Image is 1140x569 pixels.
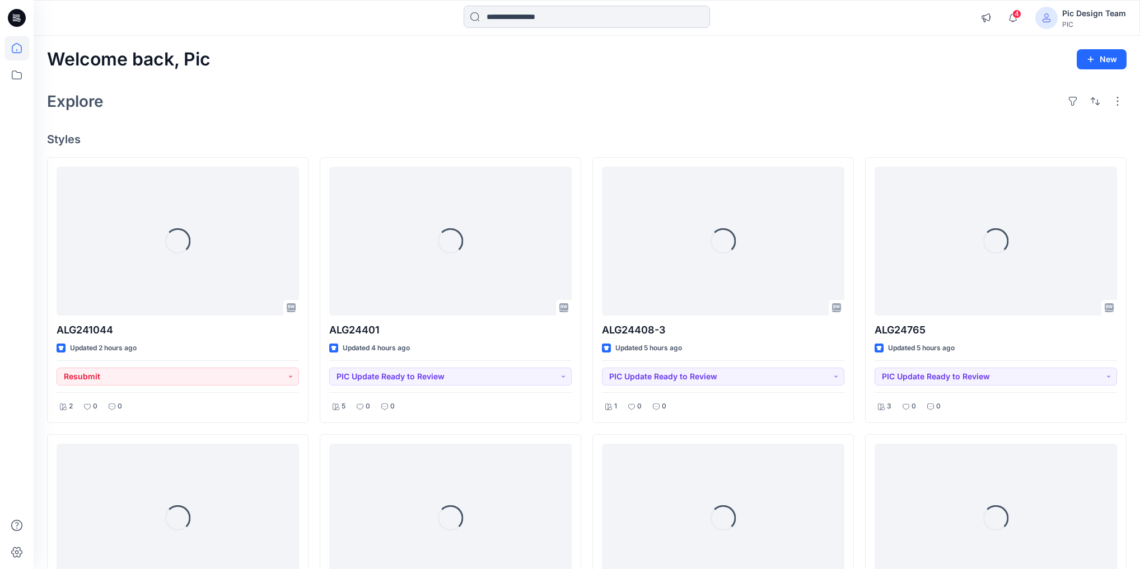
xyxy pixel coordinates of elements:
p: ALG24408-3 [602,322,844,338]
p: ALG24765 [875,322,1117,338]
div: Pic Design Team [1062,7,1126,20]
p: 0 [390,401,395,412]
p: 0 [637,401,642,412]
p: Updated 5 hours ago [615,342,682,354]
p: 1 [614,401,617,412]
svg: avatar [1042,13,1051,22]
p: Updated 4 hours ago [343,342,410,354]
p: ALG24401 [329,322,572,338]
h2: Explore [47,92,104,110]
p: 3 [887,401,891,412]
p: 0 [118,401,122,412]
p: 0 [366,401,370,412]
p: 2 [69,401,73,412]
p: 5 [342,401,345,412]
p: Updated 5 hours ago [888,342,955,354]
h2: Welcome back, Pic [47,49,211,70]
span: 4 [1012,10,1021,18]
p: 0 [662,401,666,412]
p: ALG241044 [57,322,299,338]
p: 0 [93,401,97,412]
div: PIC [1062,20,1126,29]
p: 0 [912,401,916,412]
p: Updated 2 hours ago [70,342,137,354]
h4: Styles [47,133,1127,146]
button: New [1077,49,1127,69]
p: 0 [936,401,941,412]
